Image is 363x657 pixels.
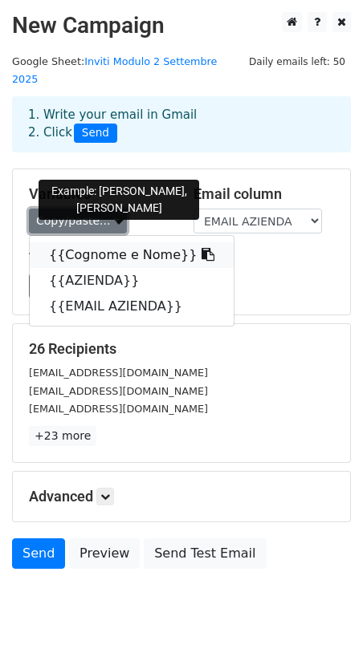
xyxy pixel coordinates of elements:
a: Send Test Email [144,538,266,569]
a: Send [12,538,65,569]
span: Send [74,124,117,143]
div: Widget chat [283,580,363,657]
a: {{AZIENDA}} [30,268,234,294]
a: Copy/paste... [29,209,127,233]
small: [EMAIL_ADDRESS][DOMAIN_NAME] [29,367,208,379]
span: Daily emails left: 50 [243,53,351,71]
small: [EMAIL_ADDRESS][DOMAIN_NAME] [29,385,208,397]
h5: Email column [194,185,334,203]
a: {{Cognome e Nome}} [30,242,234,268]
a: Daily emails left: 50 [243,55,351,67]
small: [EMAIL_ADDRESS][DOMAIN_NAME] [29,403,208,415]
a: Preview [69,538,140,569]
iframe: Chat Widget [283,580,363,657]
h5: Advanced [29,488,334,505]
a: {{EMAIL AZIENDA}} [30,294,234,319]
a: +23 more [29,426,96,446]
h5: Variables [29,185,169,203]
div: Example: [PERSON_NAME], [PERSON_NAME] [39,180,199,220]
a: Inviti Modulo 2 Settembre 2025 [12,55,217,86]
div: 1. Write your email in Gmail 2. Click [16,106,347,143]
h5: 26 Recipients [29,340,334,358]
h2: New Campaign [12,12,351,39]
small: Google Sheet: [12,55,217,86]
